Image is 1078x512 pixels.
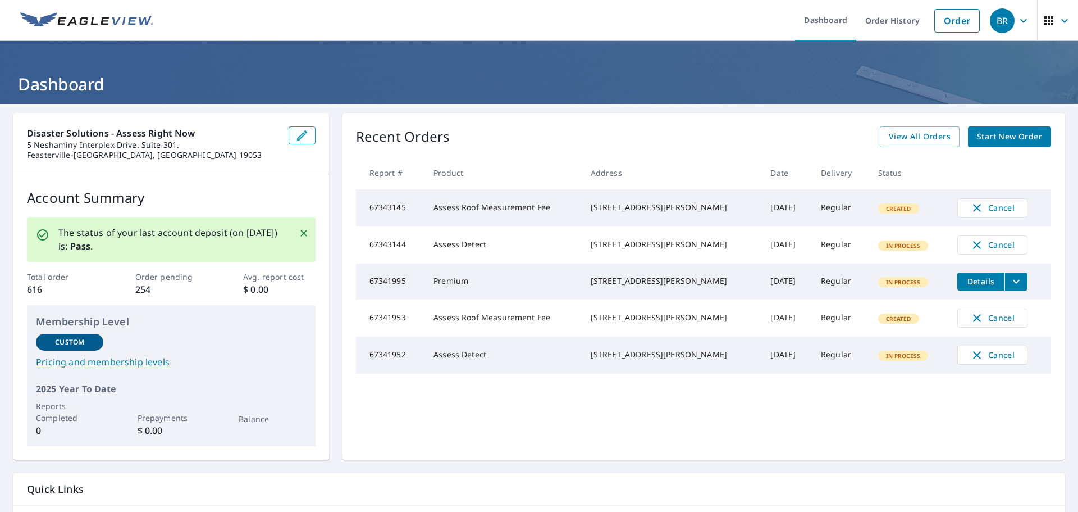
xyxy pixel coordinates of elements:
[879,315,918,323] span: Created
[990,8,1015,33] div: BR
[969,201,1016,215] span: Cancel
[761,337,812,374] td: [DATE]
[36,400,103,424] p: Reports Completed
[812,189,869,226] td: Regular
[296,226,311,241] button: Close
[761,300,812,337] td: [DATE]
[424,189,582,226] td: Assess Roof Measurement Fee
[977,130,1042,144] span: Start New Order
[957,235,1027,255] button: Cancel
[27,188,316,208] p: Account Summary
[761,264,812,300] td: [DATE]
[812,264,869,300] td: Regular
[957,273,1004,291] button: detailsBtn-67341995
[591,275,753,287] div: [STREET_ADDRESS][PERSON_NAME]
[27,271,99,283] p: Total order
[135,271,207,283] p: Order pending
[879,352,928,360] span: In Process
[58,226,285,253] p: The status of your last account deposit (on [DATE]) is: .
[957,346,1027,365] button: Cancel
[356,156,425,189] th: Report #
[761,226,812,264] td: [DATE]
[591,349,753,360] div: [STREET_ADDRESS][PERSON_NAME]
[424,226,582,264] td: Assess Detect
[879,205,918,212] span: Created
[880,126,960,147] a: View All Orders
[27,140,280,150] p: 5 Neshaminy Interplex Drive. Suite 301.
[356,226,425,264] td: 67343144
[812,300,869,337] td: Regular
[969,238,1016,252] span: Cancel
[969,311,1016,325] span: Cancel
[138,424,205,437] p: $ 0.00
[36,382,307,396] p: 2025 Year To Date
[36,314,307,329] p: Membership Level
[812,156,869,189] th: Delivery
[968,126,1051,147] a: Start New Order
[591,312,753,323] div: [STREET_ADDRESS][PERSON_NAME]
[812,337,869,374] td: Regular
[812,226,869,264] td: Regular
[36,424,103,437] p: 0
[879,278,928,286] span: In Process
[13,73,1065,96] h1: Dashboard
[761,156,812,189] th: Date
[879,242,928,250] span: In Process
[957,198,1027,218] button: Cancel
[27,283,99,296] p: 616
[869,156,949,189] th: Status
[591,202,753,213] div: [STREET_ADDRESS][PERSON_NAME]
[138,412,205,424] p: Prepayments
[1004,273,1027,291] button: filesDropdownBtn-67341995
[424,337,582,374] td: Assess Detect
[934,9,980,33] a: Order
[135,283,207,296] p: 254
[356,126,450,147] p: Recent Orders
[582,156,762,189] th: Address
[969,348,1016,362] span: Cancel
[591,239,753,250] div: [STREET_ADDRESS][PERSON_NAME]
[20,12,153,29] img: EV Logo
[36,355,307,369] a: Pricing and membership levels
[356,189,425,226] td: 67343145
[243,271,315,283] p: Avg. report cost
[964,276,998,287] span: Details
[27,126,280,140] p: Disaster Solutions - Assess Right Now
[356,300,425,337] td: 67341953
[761,189,812,226] td: [DATE]
[55,337,84,347] p: Custom
[424,264,582,300] td: Premium
[424,300,582,337] td: Assess Roof Measurement Fee
[957,309,1027,328] button: Cancel
[889,130,951,144] span: View All Orders
[239,413,306,425] p: Balance
[27,482,1051,496] p: Quick Links
[243,283,315,296] p: $ 0.00
[356,264,425,300] td: 67341995
[424,156,582,189] th: Product
[70,240,91,252] b: Pass
[27,150,280,160] p: Feasterville-[GEOGRAPHIC_DATA], [GEOGRAPHIC_DATA] 19053
[356,337,425,374] td: 67341952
